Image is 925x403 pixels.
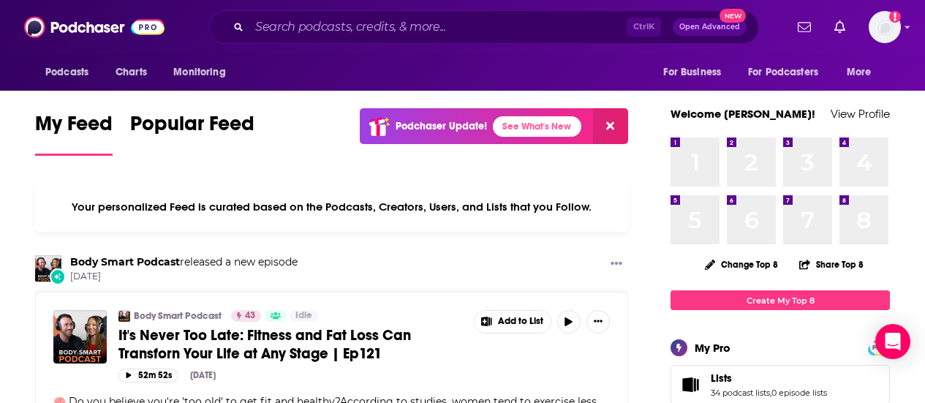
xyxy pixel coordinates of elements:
a: Body Smart Podcast [134,310,222,322]
a: 0 episode lists [771,388,827,398]
button: open menu [163,59,244,86]
span: Charts [116,62,147,83]
div: Search podcasts, credits, & more... [209,10,759,44]
span: 43 [245,309,255,323]
a: Welcome [PERSON_NAME]! [671,107,815,121]
img: Body Smart Podcast [118,310,130,322]
a: Show notifications dropdown [828,15,851,39]
img: Podchaser - Follow, Share and Rate Podcasts [24,13,165,41]
div: [DATE] [190,370,216,380]
input: Search podcasts, credits, & more... [249,15,627,39]
img: It's Never Too Late: Fitness and Fat Loss Can Transforn Your Life at Any Stage | Ep121 [53,310,107,364]
a: PRO [870,342,888,353]
img: Body Smart Podcast [35,255,61,282]
span: Monitoring [173,62,225,83]
a: See What's New [493,116,581,137]
a: Idle [290,310,318,322]
button: open menu [35,59,107,86]
span: [DATE] [70,271,298,283]
span: New [720,9,746,23]
div: My Pro [695,341,730,355]
span: Open Advanced [679,23,740,31]
span: It's Never Too Late: Fitness and Fat Loss Can Transforn Your Life at Any Stage | Ep121 [118,326,411,363]
span: Idle [295,309,312,323]
a: View Profile [831,107,890,121]
span: Logged in as AtriaBooks [869,11,901,43]
span: Lists [711,372,732,385]
div: Your personalized Feed is curated based on the Podcasts, Creators, Users, and Lists that you Follow. [35,182,628,232]
span: Ctrl K [627,18,661,37]
img: User Profile [869,11,901,43]
span: Podcasts [45,62,88,83]
span: For Business [663,62,721,83]
button: Show profile menu [869,11,901,43]
span: For Podcasters [748,62,818,83]
button: Open AdvancedNew [673,18,747,36]
button: open menu [653,59,739,86]
a: 34 podcast lists [711,388,770,398]
a: Lists [676,374,705,395]
a: Popular Feed [130,111,254,156]
div: New Episode [50,268,66,285]
span: Popular Feed [130,111,254,145]
button: Show More Button [586,310,610,334]
button: Show More Button [605,255,628,274]
a: Charts [106,59,156,86]
a: My Feed [35,111,113,156]
a: 43 [231,310,261,322]
h3: released a new episode [70,255,298,269]
a: Body Smart Podcast [70,255,180,268]
a: It's Never Too Late: Fitness and Fat Loss Can Transforn Your Life at Any Stage | Ep121 [118,326,464,363]
a: Lists [711,372,827,385]
span: PRO [870,342,888,353]
button: open menu [739,59,839,86]
svg: Add a profile image [889,11,901,23]
p: Podchaser Update! [396,120,487,132]
span: Add to List [498,316,543,327]
button: Change Top 8 [696,255,787,274]
button: open menu [837,59,890,86]
button: 52m 52s [118,369,178,383]
span: My Feed [35,111,113,145]
span: , [770,388,771,398]
a: Create My Top 8 [671,290,890,310]
button: Show More Button [475,311,551,333]
span: More [847,62,872,83]
div: Open Intercom Messenger [875,324,910,359]
button: Share Top 8 [798,250,864,279]
a: Show notifications dropdown [792,15,817,39]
